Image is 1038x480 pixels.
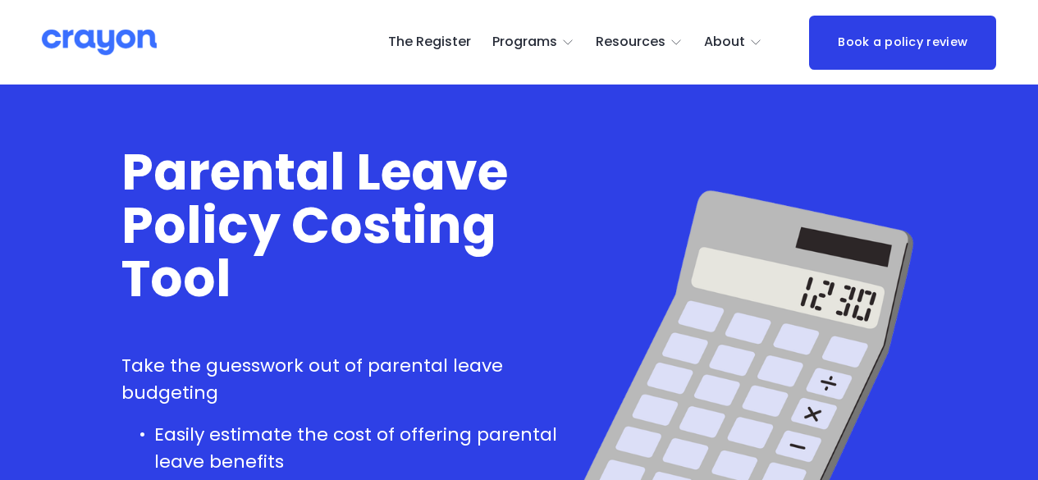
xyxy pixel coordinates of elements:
a: folder dropdown [704,30,763,56]
p: Easily estimate the cost of offering parental leave benefits [154,421,594,475]
span: Resources [596,30,665,54]
h1: Parental Leave Policy Costing Tool [121,145,594,305]
a: Book a policy review [809,16,996,70]
span: Programs [492,30,557,54]
img: Crayon [42,28,157,57]
span: About [704,30,745,54]
p: Take the guesswork out of parental leave budgeting [121,352,594,406]
a: folder dropdown [596,30,684,56]
a: folder dropdown [492,30,575,56]
a: The Register [388,30,471,56]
